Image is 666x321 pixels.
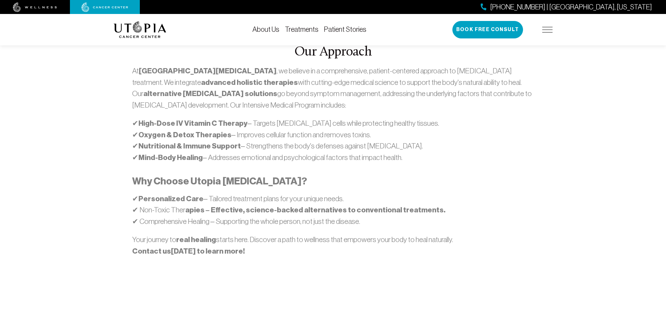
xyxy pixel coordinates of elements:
span: [PHONE_NUMBER] | [GEOGRAPHIC_DATA], [US_STATE] [490,2,652,12]
p: ✔ – Tailored treatment plans for your unique needs. ✔ Non-Toxic Ther ✔ Comprehensive Healing – Su... [132,193,534,227]
img: icon-hamburger [542,27,553,32]
strong: Mind-Body Healing [138,153,203,162]
p: At , we believe in a comprehensive, patient-centered approach to [MEDICAL_DATA] treatment. We int... [132,65,534,110]
strong: advanced holistic therapies [201,78,298,87]
strong: High-Dose IV Vitamin C Therapy [138,119,248,128]
strong: Why Choose Utopia [MEDICAL_DATA]? [132,175,307,187]
p: ✔ – Targets [MEDICAL_DATA] cells while protecting healthy tissues. ✔ – Improves cellular function... [132,118,534,163]
strong: Personalized Care [138,194,203,203]
strong: [DATE] to learn more! [132,247,245,256]
img: cancer center [81,2,128,12]
img: logo [114,21,166,38]
h2: Our Approach [132,45,534,60]
a: Patient Stories [324,25,366,33]
p: Your journey to starts here. Discover a path to wellness that empowers your body to heal naturally. [132,234,534,257]
a: About Us [252,25,279,33]
strong: apies – Effective, science-backed alternatives to conventional treatments. [185,205,445,214]
strong: alternative [MEDICAL_DATA] solutions [143,89,277,98]
strong: Oxygen & Detox Therapies [138,130,231,139]
a: Treatments [285,25,318,33]
strong: real healing [176,235,216,244]
strong: [GEOGRAPHIC_DATA][MEDICAL_DATA] [139,66,277,75]
a: [PHONE_NUMBER] | [GEOGRAPHIC_DATA], [US_STATE] [481,2,652,12]
img: wellness [13,2,57,12]
button: Book Free Consult [452,21,523,38]
strong: Nutritional & Immune Support [138,141,241,151]
a: Contact us [132,247,171,256]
